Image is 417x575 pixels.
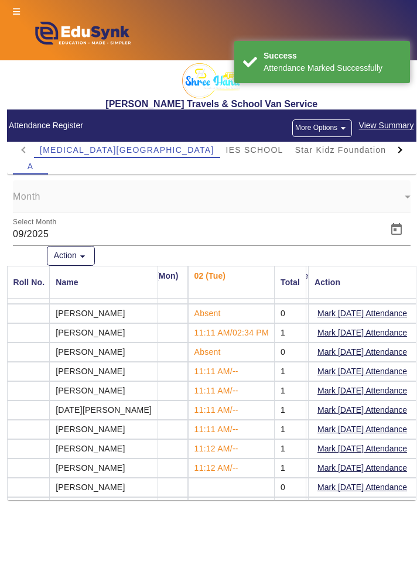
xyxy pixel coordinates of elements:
[7,109,417,142] mat-card-header: Attendance Register
[226,146,283,154] span: IES SCHOOL
[316,403,408,417] button: Mark [DATE] Attendance
[292,119,352,137] button: More Options
[264,50,401,62] div: Success
[274,304,306,323] mat-cell: 0
[49,401,158,420] mat-cell: [DATE][PERSON_NAME]
[316,345,408,360] button: Mark [DATE] Attendance
[188,343,275,362] td: Absent
[188,381,275,401] td: 11:11 AM/--
[28,162,34,170] span: A
[316,499,408,514] button: Mark [DATE] Attendance
[308,266,416,299] mat-header-cell: Action
[138,266,187,299] th: 01 (Mon)
[274,420,306,439] mat-cell: 1
[337,122,349,134] mat-icon: arrow_drop_down
[47,246,95,266] button: Action
[274,497,306,516] mat-cell: 1
[49,381,158,401] mat-cell: [PERSON_NAME]
[49,266,158,299] mat-header-cell: Name
[49,439,158,458] mat-cell: [PERSON_NAME]
[49,497,158,516] mat-cell: [PERSON_NAME]
[49,478,158,497] mat-cell: [PERSON_NAME]
[188,497,275,516] td: 11:12 AM/--
[316,480,408,495] button: Mark [DATE] Attendance
[188,266,275,299] th: 02 (Tue)
[188,458,275,478] td: 11:12 AM/--
[274,266,306,299] mat-header-cell: Total
[358,119,415,132] span: View Summary
[7,266,52,299] mat-header-cell: Roll No.
[77,251,88,262] mat-icon: arrow_drop_down
[13,18,151,54] img: edusynk-logo.png
[316,441,408,456] button: Mark [DATE] Attendance
[13,218,57,226] mat-label: Select Month
[49,420,158,439] mat-cell: [PERSON_NAME]
[188,304,275,323] td: Absent
[274,323,306,343] mat-cell: 1
[188,362,275,381] td: 11:11 AM/--
[316,306,408,321] button: Mark [DATE] Attendance
[7,98,417,109] h2: [PERSON_NAME] Travels & School Van Service
[274,343,306,362] mat-cell: 0
[264,62,401,74] div: Attendance Marked Successfully
[274,439,306,458] mat-cell: 1
[188,401,275,420] td: 11:11 AM/--
[382,215,411,244] button: Open calendar
[316,326,408,340] button: Mark [DATE] Attendance
[182,63,241,98] img: 2bec4155-9170-49cd-8f97-544ef27826c4
[49,304,158,323] mat-cell: [PERSON_NAME]
[316,364,408,379] button: Mark [DATE] Attendance
[316,422,408,437] button: Mark [DATE] Attendance
[188,439,275,458] td: 11:12 AM/--
[49,343,158,362] mat-cell: [PERSON_NAME]
[49,323,158,343] mat-cell: [PERSON_NAME]
[274,381,306,401] mat-cell: 1
[49,362,158,381] mat-cell: [PERSON_NAME]
[49,458,158,478] mat-cell: [PERSON_NAME]
[274,458,306,478] mat-cell: 1
[316,461,408,475] button: Mark [DATE] Attendance
[316,384,408,398] button: Mark [DATE] Attendance
[274,362,306,381] mat-cell: 1
[188,420,275,439] td: 11:11 AM/--
[274,478,306,497] mat-cell: 0
[274,401,306,420] mat-cell: 1
[188,323,275,343] td: 11:11 AM/02:34 PM
[40,146,214,154] span: [MEDICAL_DATA][GEOGRAPHIC_DATA]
